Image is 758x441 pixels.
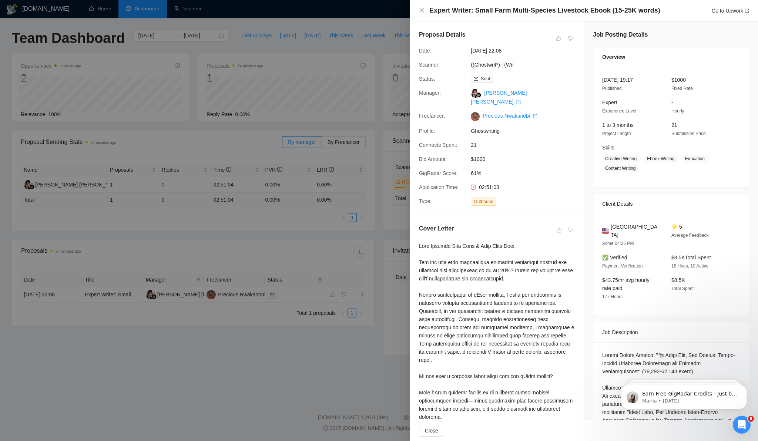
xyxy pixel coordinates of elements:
[602,145,614,151] span: Skills
[602,53,625,61] span: Overview
[671,77,686,83] span: $1000
[671,224,682,230] span: ⭐ 5
[671,108,684,114] span: Hourly
[611,223,660,239] span: [GEOGRAPHIC_DATA]
[671,286,694,291] span: Total Spent
[602,294,623,299] span: 177 Hours
[471,141,582,149] span: 21
[419,156,447,162] span: Bid Amount:
[419,224,454,233] h5: Cover Letter
[711,8,749,14] a: Go to Upworkexport
[671,131,706,136] span: Submission Price
[602,263,643,269] span: Payment Verification
[533,114,537,118] span: export
[419,76,435,82] span: Status:
[419,198,432,204] span: Type:
[602,255,627,260] span: ✅ Verified
[671,122,677,128] span: 21
[419,113,445,119] span: Freelancer:
[419,7,425,13] span: close
[419,142,457,148] span: Connects Spent:
[602,227,609,235] img: 🇺🇸
[682,155,708,163] span: Education
[419,62,440,68] span: Scanner:
[644,155,677,163] span: Ebook Writing
[602,100,617,105] span: Expert
[671,255,711,260] span: $8.5K Total Spent
[419,90,441,96] span: Manager:
[419,184,459,190] span: Application Time:
[602,86,622,91] span: Published
[602,155,640,163] span: Creative Writing
[745,9,749,13] span: export
[610,369,758,421] iframe: Intercom notifications message
[471,62,513,68] a: ((Ghostwrit*) | (Wri
[471,198,496,206] span: Outbound
[602,131,631,136] span: Project Length
[471,185,476,190] span: clock-circle
[671,233,709,238] span: Average Feedback
[602,194,740,214] div: Client Details
[479,184,499,190] span: 02:51:03
[425,427,438,435] span: Close
[671,100,673,105] span: -
[671,277,685,283] span: $8.5K
[471,90,527,105] a: [PERSON_NAME] [PERSON_NAME] export
[602,241,634,246] span: Acme 04:25 PM
[471,47,582,55] span: [DATE] 22:08
[602,77,633,83] span: [DATE] 19:17
[419,425,444,437] button: Close
[748,416,754,422] span: 8
[419,30,465,39] h5: Proposal Details
[471,155,582,163] span: $1000
[429,6,660,15] h4: Expert Writer: Small Farm Multi-Species Livestock Ebook (15-25K words)
[733,416,751,434] iframe: Intercom live chat
[476,92,481,98] img: gigradar-bm.png
[419,7,425,14] button: Close
[516,100,521,104] span: export
[671,86,693,91] span: Fixed Rate
[602,277,650,291] span: $43.75/hr avg hourly rate paid
[471,169,582,177] span: 61%
[471,112,480,121] img: c1myOAxw1Ahqs4QRo8LUY7ncZGAtgQVTKtG0tMnudfGQS0qwFZRCu6mZhOTQX8mDdp
[602,108,636,114] span: Experience Level
[671,263,708,269] span: 18 Hires, 10 Active
[602,164,638,172] span: Content Writing
[481,76,490,81] span: Sent
[593,30,648,39] h5: Job Posting Details
[419,48,431,54] span: Date:
[471,127,582,135] span: Ghostwriting
[419,128,435,134] span: Profile:
[602,122,634,128] span: 1 to 3 months
[419,170,457,176] span: GigRadar Score:
[483,113,537,119] a: Precious Nwakanobi export
[474,77,478,81] span: mail
[602,322,740,342] div: Job Description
